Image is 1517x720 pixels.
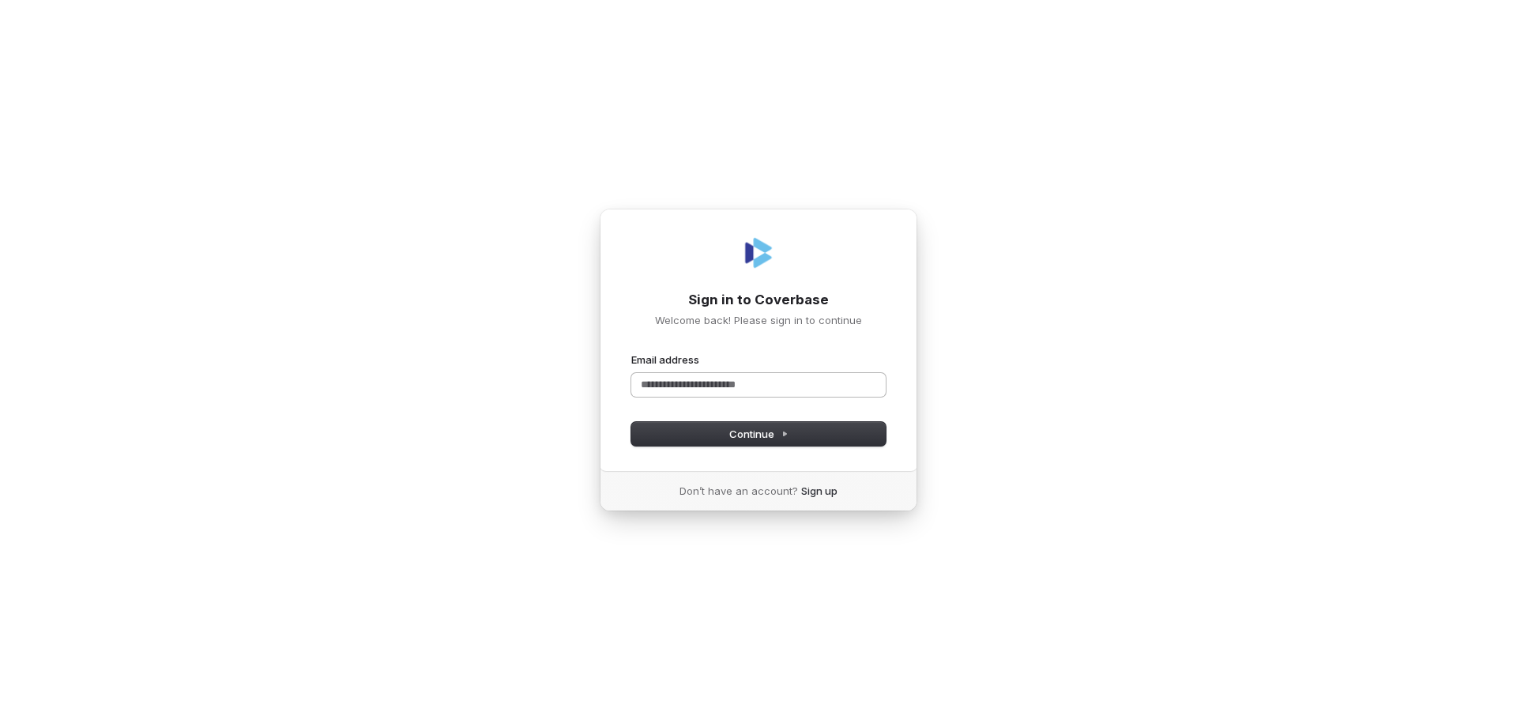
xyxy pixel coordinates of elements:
[740,234,777,272] img: Coverbase
[631,313,886,327] p: Welcome back! Please sign in to continue
[631,291,886,310] h1: Sign in to Coverbase
[801,484,838,498] a: Sign up
[729,427,789,441] span: Continue
[631,352,699,367] label: Email address
[679,484,798,498] span: Don’t have an account?
[631,422,886,446] button: Continue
